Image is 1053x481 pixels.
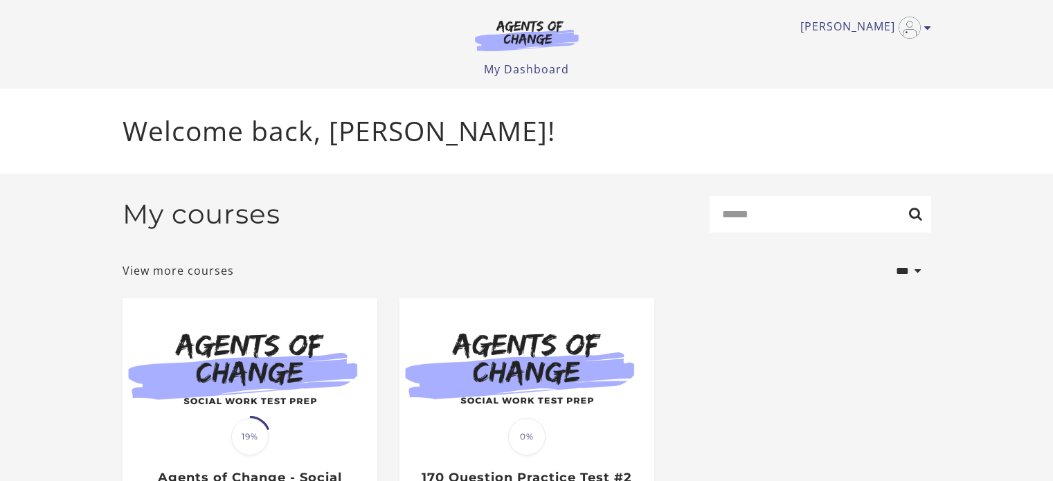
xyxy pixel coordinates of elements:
a: View more courses [123,262,234,279]
a: Toggle menu [800,17,924,39]
p: Welcome back, [PERSON_NAME]! [123,111,931,152]
img: Agents of Change Logo [460,19,593,51]
span: 0% [508,418,546,455]
a: My Dashboard [484,62,569,77]
span: 19% [231,418,269,455]
h2: My courses [123,198,280,230]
